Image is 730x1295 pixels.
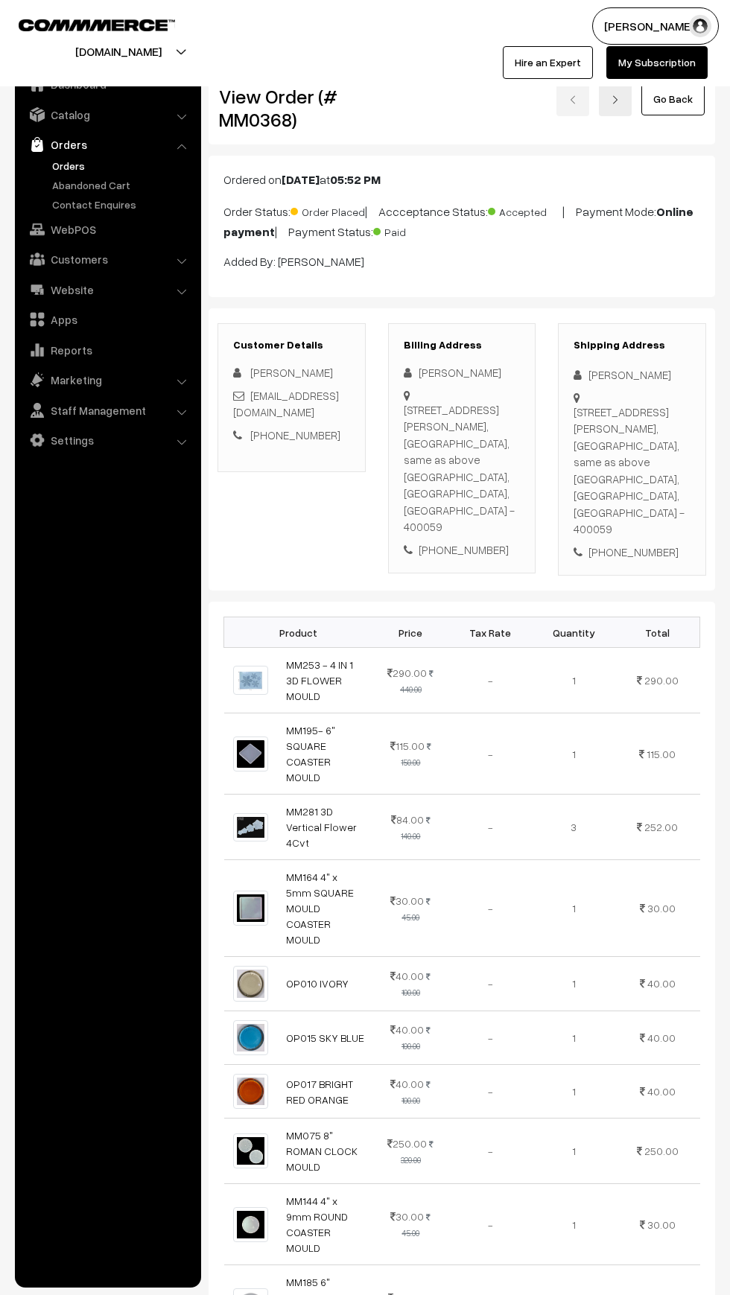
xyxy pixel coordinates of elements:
h3: Shipping Address [574,339,691,351]
a: MM164 4" x 5mm SQUARE MOULD COASTER MOULD [286,871,354,946]
h3: Billing Address [404,339,521,351]
p: Order Status: | Accceptance Status: | Payment Mode: | Payment Status: [223,200,700,241]
span: 1 [572,674,576,687]
td: - [448,648,532,713]
strike: 100.00 [401,1080,431,1105]
img: 1701254276851-312168602.png [233,736,268,771]
span: 40.00 [390,970,424,982]
h3: Customer Details [233,339,350,351]
a: Apps [19,306,196,333]
td: - [448,1119,532,1184]
span: 1 [572,748,576,760]
span: 250.00 [644,1145,679,1157]
b: 05:52 PM [330,172,381,187]
img: right-arrow.png [611,95,620,104]
span: 250.00 [387,1137,427,1150]
b: [DATE] [282,172,320,187]
div: [STREET_ADDRESS][PERSON_NAME],[GEOGRAPHIC_DATA], same as above [GEOGRAPHIC_DATA], [GEOGRAPHIC_DAT... [404,401,521,535]
td: - [448,1064,532,1118]
a: Customers [19,246,196,273]
span: [PERSON_NAME] [250,366,333,379]
span: 84.00 [391,813,424,826]
p: Added By: [PERSON_NAME] [223,252,700,270]
div: [PHONE_NUMBER] [574,544,691,561]
span: 40.00 [390,1023,424,1036]
span: 290.00 [644,674,679,687]
button: [PERSON_NAME]… [592,7,719,45]
a: WebPOS [19,216,196,243]
th: Product [224,617,373,648]
a: My Subscription [606,46,708,79]
span: 1 [572,1031,576,1044]
span: 40.00 [647,1085,676,1098]
a: OP017 BRIGHT RED ORANGE [286,1078,353,1106]
span: Order Placed [291,200,365,220]
a: Abandoned Cart [48,177,196,193]
a: Orders [48,158,196,174]
img: 1700130525998-966084515.png [233,1074,268,1109]
span: 1 [572,1145,576,1157]
a: MM253 - 4 IN 1 3D FLOWER MOULD [286,658,353,702]
td: - [448,1011,532,1064]
span: Paid [373,220,448,240]
button: [DOMAIN_NAME] [23,33,214,70]
span: 1 [572,1218,576,1231]
strike: 140.00 [401,815,431,841]
th: Total [615,617,699,648]
span: Accepted [488,200,562,220]
th: Quantity [532,617,615,648]
span: 1 [572,977,576,990]
img: 1701254287587-47485072.png [233,666,268,695]
a: Reports [19,337,196,363]
div: [STREET_ADDRESS][PERSON_NAME],[GEOGRAPHIC_DATA], same as above [GEOGRAPHIC_DATA], [GEOGRAPHIC_DAT... [574,404,691,538]
div: [PHONE_NUMBER] [404,541,521,559]
td: - [448,957,532,1011]
td: - [448,1184,532,1265]
span: 115.00 [390,739,425,752]
a: Catalog [19,101,196,128]
a: Orders [19,131,196,158]
img: img-20231205-wa0005-1701778662281-mouldmarket.jpg [233,813,268,841]
img: 1701255722545-139769993.png [233,1133,268,1168]
span: 1 [572,1085,576,1098]
a: MM144 4" x 9mm ROUND COASTER MOULD [286,1194,348,1254]
td: - [448,795,532,860]
th: Price [373,617,448,648]
a: Staff Management [19,397,196,424]
strike: 440.00 [400,669,434,694]
a: Contact Enquires [48,197,196,212]
img: 1700130525620-899945085.png [233,1020,268,1055]
a: MM195- 6" SQUARE COASTER MOULD [286,724,335,783]
span: 1 [572,902,576,914]
span: 40.00 [647,977,676,990]
a: OP015 SKY BLUE [286,1031,364,1044]
img: 1700130524399-407347880.png [233,966,268,1001]
strike: 45.00 [401,897,431,922]
span: 290.00 [387,666,427,679]
a: Marketing [19,366,196,393]
div: [PERSON_NAME] [574,366,691,384]
div: [PERSON_NAME] [404,364,521,381]
h2: View Order (# MM0368) [219,85,366,131]
img: COMMMERCE [19,19,175,31]
img: 1701169109347-558654096.png [233,891,268,926]
span: 30.00 [647,902,676,914]
a: OP010 IVORY [286,977,349,990]
strike: 320.00 [401,1139,434,1165]
p: Ordered on at [223,171,700,188]
a: MM075 8" ROMAN CLOCK MOULD [286,1129,358,1173]
span: 40.00 [390,1078,424,1090]
a: [EMAIL_ADDRESS][DOMAIN_NAME] [233,389,339,419]
span: 115.00 [647,748,676,760]
span: 252.00 [644,821,678,833]
a: Website [19,276,196,303]
span: 3 [571,821,577,833]
a: Settings [19,427,196,454]
td: - [448,860,532,957]
a: COMMMERCE [19,15,149,33]
td: - [448,713,532,795]
img: 1701169108613-630268685.png [233,1207,268,1242]
img: user [689,15,711,37]
span: 40.00 [647,1031,676,1044]
strike: 100.00 [401,972,431,997]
